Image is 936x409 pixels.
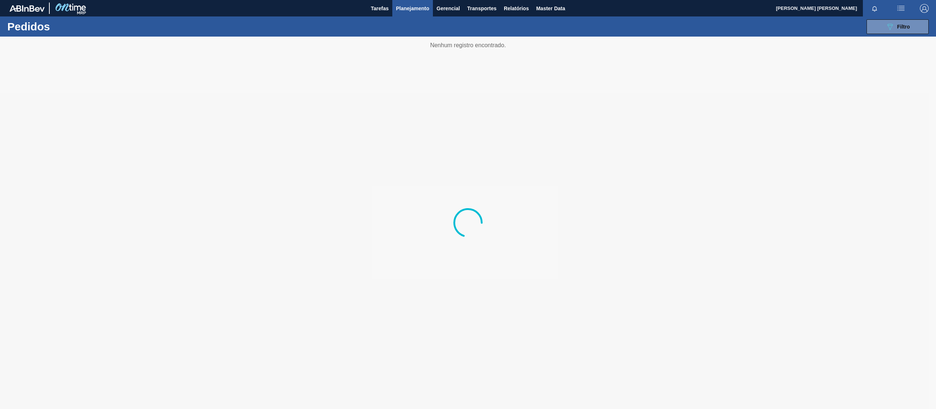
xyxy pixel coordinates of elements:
[504,4,529,13] span: Relatórios
[897,24,910,30] span: Filtro
[867,19,929,34] button: Filtro
[863,3,886,14] button: Notificações
[536,4,565,13] span: Master Data
[396,4,429,13] span: Planejamento
[10,5,45,12] img: TNhmsLtSVTkK8tSr43FrP2fwEKptu5GPRR3wAAAABJRU5ErkJggg==
[920,4,929,13] img: Logout
[7,22,121,31] h1: Pedidos
[467,4,497,13] span: Transportes
[371,4,389,13] span: Tarefas
[897,4,905,13] img: userActions
[437,4,460,13] span: Gerencial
